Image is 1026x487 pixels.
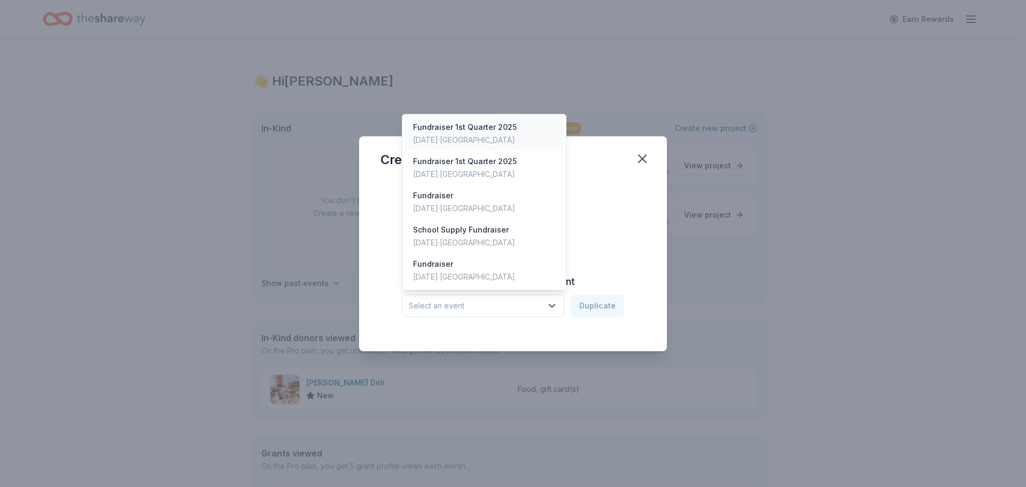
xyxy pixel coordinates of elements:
button: Select an event [402,295,564,317]
div: Fundraiser [413,258,515,270]
div: Select an event [402,114,566,290]
div: [DATE] · [GEOGRAPHIC_DATA] [413,134,517,146]
div: [DATE] · [GEOGRAPHIC_DATA] [413,202,515,215]
div: [DATE] · [GEOGRAPHIC_DATA] [413,236,515,249]
span: Select an event [409,299,542,312]
div: [DATE] · [GEOGRAPHIC_DATA] [413,270,515,283]
div: Fundraiser 1st Quarter 2025 [413,121,517,134]
div: School Supply Fundraiser [413,223,515,236]
div: Fundraiser [413,189,515,202]
div: [DATE] · [GEOGRAPHIC_DATA] [413,168,517,181]
div: Fundraiser 1st Quarter 2025 [413,155,517,168]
